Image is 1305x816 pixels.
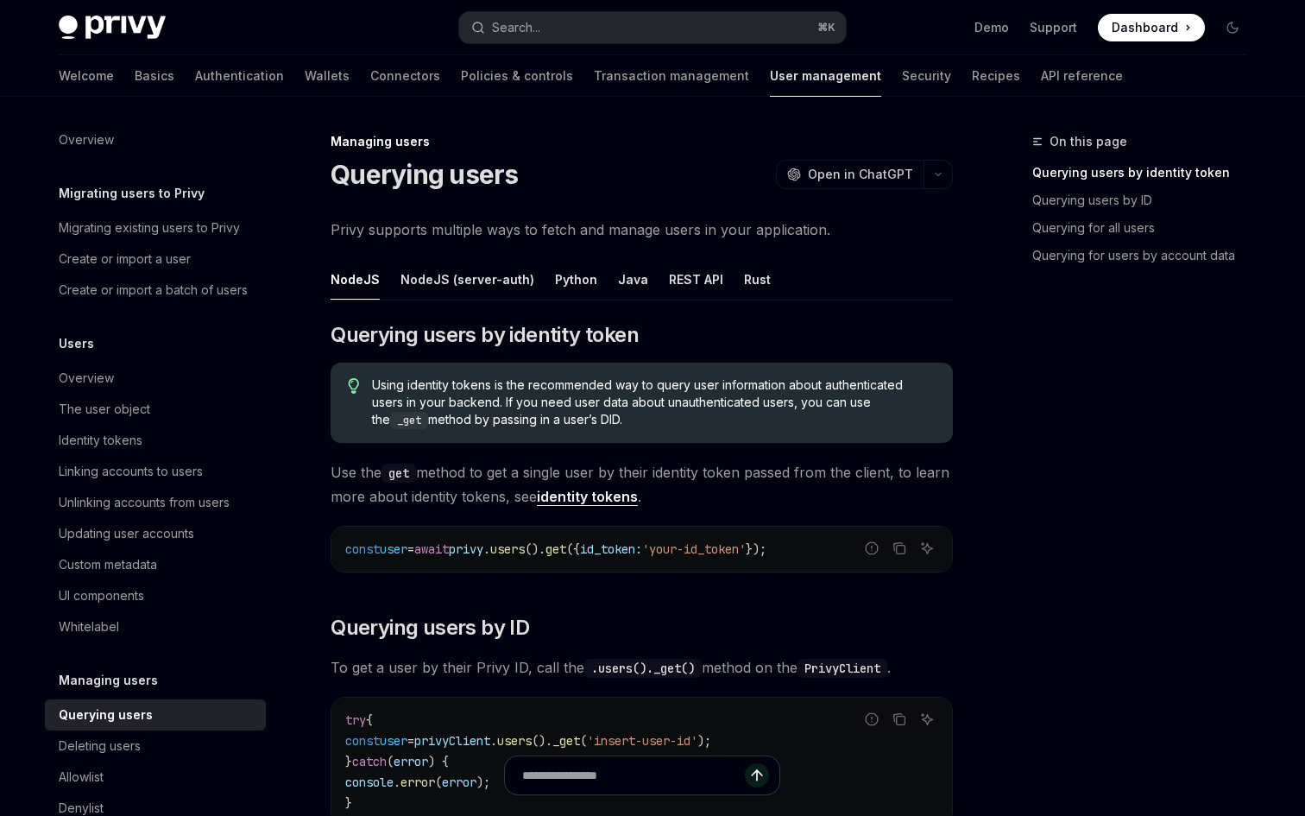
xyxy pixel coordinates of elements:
div: Overview [59,130,114,150]
div: Managing users [331,133,953,150]
div: Create or import a batch of users [59,280,248,300]
div: Rust [744,259,771,300]
code: .users()._get() [584,659,702,678]
a: Authentication [195,55,284,97]
h5: Users [59,333,94,354]
a: Querying for users by account data [1032,242,1260,269]
div: NodeJS (server-auth) [400,259,534,300]
a: Recipes [972,55,1020,97]
a: Security [902,55,951,97]
span: }); [746,541,766,557]
a: Whitelabel [45,611,266,642]
span: privyClient [414,733,490,749]
div: NodeJS [331,259,380,300]
span: try [345,712,366,728]
span: ( [580,733,587,749]
span: 'your-id_token' [642,541,746,557]
div: UI components [59,585,144,606]
svg: Tip [348,378,360,394]
div: Updating user accounts [59,523,194,544]
a: UI components [45,580,266,611]
span: await [414,541,449,557]
span: = [407,733,414,749]
code: _get [390,412,428,429]
a: Querying users by identity token [1032,159,1260,187]
span: (). [532,733,552,749]
span: Dashboard [1112,19,1178,36]
span: (). [525,541,545,557]
button: Report incorrect code [861,708,883,731]
button: Ask AI [916,708,938,731]
code: PrivyClient [797,659,887,678]
a: Demo [974,19,1009,36]
a: Basics [135,55,174,97]
span: users [490,541,525,557]
a: Migrating existing users to Privy [45,212,266,244]
span: users [497,733,532,749]
button: Report incorrect code [861,537,883,560]
input: Ask a question... [522,756,745,794]
a: Unlinking accounts from users [45,487,266,518]
code: get [381,464,416,483]
button: Copy the contents from the code block [888,537,911,560]
a: identity tokens [537,488,638,506]
span: _get [552,733,580,749]
span: const [345,541,380,557]
h5: Managing users [59,670,158,691]
span: user [380,733,407,749]
a: Querying for all users [1032,214,1260,242]
span: ({ [566,541,580,557]
a: Policies & controls [461,55,573,97]
button: Open search [459,12,846,43]
button: Toggle dark mode [1219,14,1246,41]
div: Overview [59,368,114,389]
span: . [483,541,490,557]
div: Whitelabel [59,617,119,637]
span: . [490,733,497,749]
span: const [345,733,380,749]
a: Allowlist [45,762,266,793]
div: Deleting users [59,736,141,756]
a: Transaction management [594,55,749,97]
a: Deleting users [45,731,266,762]
img: dark logo [59,16,166,40]
span: On this page [1050,131,1127,152]
button: Send message [745,763,769,788]
button: Open in ChatGPT [776,160,924,189]
div: Search... [492,17,540,38]
span: Using identity tokens is the recommended way to query user information about authenticated users ... [372,376,936,429]
span: Querying users by ID [331,614,529,642]
span: Open in ChatGPT [808,166,913,183]
a: API reference [1041,55,1123,97]
h1: Querying users [331,159,519,190]
a: Overview [45,124,266,155]
a: User management [770,55,881,97]
span: ⌘ K [817,21,835,35]
div: Create or import a user [59,249,191,269]
a: Dashboard [1098,14,1205,41]
a: Querying users by ID [1032,187,1260,214]
span: privy [449,541,483,557]
a: Custom metadata [45,549,266,580]
div: Python [555,259,597,300]
a: Querying users [45,699,266,731]
span: get [545,541,566,557]
button: Ask AI [916,537,938,560]
a: Welcome [59,55,114,97]
a: Support [1030,19,1077,36]
a: Create or import a user [45,244,266,275]
span: Querying users by identity token [331,321,639,349]
a: Updating user accounts [45,518,266,549]
span: 'insert-user-id' [587,733,697,749]
a: Linking accounts to users [45,456,266,487]
span: ); [697,733,711,749]
span: To get a user by their Privy ID, call the method on the . [331,655,953,680]
h5: Migrating users to Privy [59,183,205,204]
a: Identity tokens [45,425,266,456]
span: Use the method to get a single user by their identity token passed from the client, to learn more... [331,460,953,509]
div: Unlinking accounts from users [59,492,230,513]
div: Custom metadata [59,554,157,575]
div: Querying users [59,705,153,725]
div: Migrating existing users to Privy [59,218,240,238]
div: Java [618,259,648,300]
